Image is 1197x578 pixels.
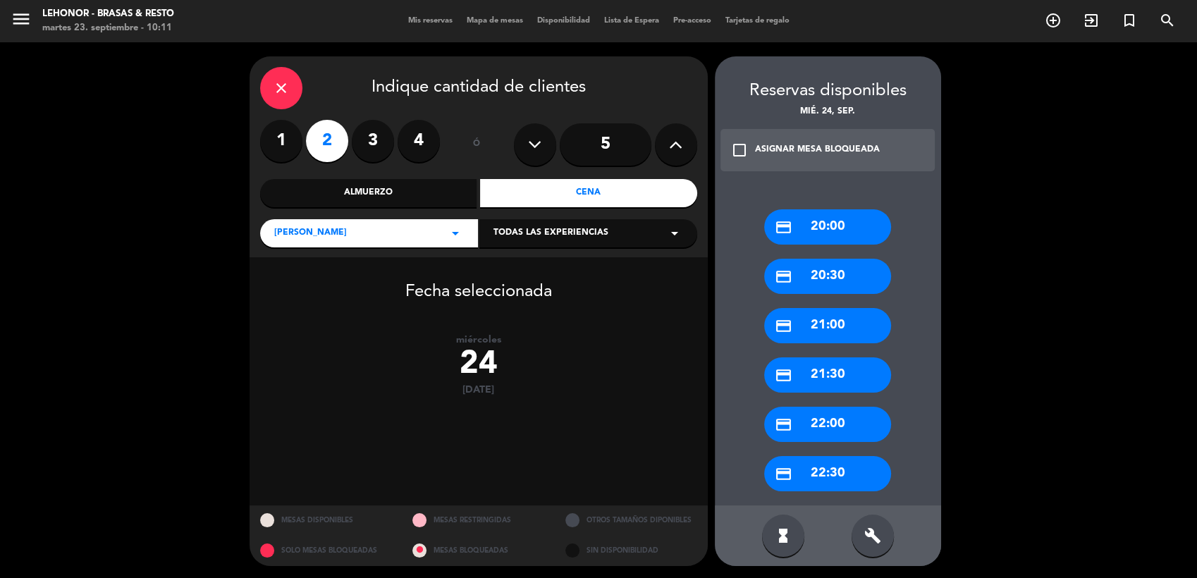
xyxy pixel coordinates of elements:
div: Fecha seleccionada [250,261,708,306]
span: Mapa de mesas [460,17,530,25]
div: 20:00 [764,209,891,245]
span: Disponibilidad [530,17,597,25]
span: Lista de Espera [597,17,666,25]
i: credit_card [775,219,792,236]
div: martes 23. septiembre - 10:11 [42,21,174,35]
div: Reservas disponibles [715,78,941,105]
span: Mis reservas [401,17,460,25]
i: credit_card [775,367,792,384]
span: [PERSON_NAME] [274,226,347,240]
div: 20:30 [764,259,891,294]
div: MESAS RESTRINGIDAS [402,505,555,536]
i: exit_to_app [1083,12,1100,29]
i: close [273,80,290,97]
i: credit_card [775,416,792,433]
i: build [864,527,881,544]
label: 2 [306,120,348,162]
label: 1 [260,120,302,162]
div: 21:00 [764,308,891,343]
div: miércoles [250,334,708,346]
i: turned_in_not [1121,12,1138,29]
i: credit_card [775,317,792,335]
div: ó [454,120,500,169]
i: menu [11,8,32,30]
i: add_circle_outline [1045,12,1062,29]
div: Cena [480,179,697,207]
i: arrow_drop_down [447,225,464,242]
div: OTROS TAMAÑOS DIPONIBLES [555,505,708,536]
button: menu [11,8,32,35]
div: mié. 24, sep. [715,105,941,119]
i: check_box_outline_blank [731,142,748,159]
i: credit_card [775,268,792,285]
div: Almuerzo [260,179,477,207]
div: Lehonor - Brasas & Resto [42,7,174,21]
label: 4 [398,120,440,162]
div: Indique cantidad de clientes [260,67,697,109]
div: SOLO MESAS BLOQUEADAS [250,536,403,566]
div: MESAS DISPONIBLES [250,505,403,536]
div: 24 [250,346,708,384]
i: credit_card [775,465,792,483]
div: [DATE] [250,384,708,396]
i: arrow_drop_down [666,225,683,242]
label: 3 [352,120,394,162]
div: 21:30 [764,357,891,393]
div: ASIGNAR MESA BLOQUEADA [755,143,880,157]
span: Todas las experiencias [493,226,608,240]
div: 22:30 [764,456,891,491]
div: MESAS BLOQUEADAS [402,536,555,566]
span: Tarjetas de regalo [718,17,797,25]
div: 22:00 [764,407,891,442]
i: search [1159,12,1176,29]
span: Pre-acceso [666,17,718,25]
div: SIN DISPONIBILIDAD [555,536,708,566]
i: hourglass_full [775,527,792,544]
